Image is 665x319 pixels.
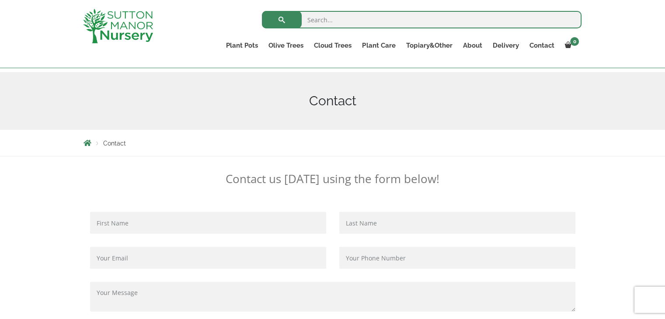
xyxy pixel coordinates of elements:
[262,11,581,28] input: Search...
[339,212,575,234] input: Last Name
[83,9,153,43] img: logo
[90,212,326,234] input: First Name
[559,39,581,52] a: 0
[309,39,357,52] a: Cloud Trees
[357,39,400,52] a: Plant Care
[221,39,263,52] a: Plant Pots
[570,37,579,46] span: 0
[339,247,575,269] input: Your Phone Number
[84,172,582,186] p: Contact us [DATE] using the form below!
[263,39,309,52] a: Olive Trees
[524,39,559,52] a: Contact
[103,140,126,147] span: Contact
[84,93,582,109] h1: Contact
[400,39,457,52] a: Topiary&Other
[84,139,582,146] nav: Breadcrumbs
[487,39,524,52] a: Delivery
[90,247,326,269] input: Your Email
[457,39,487,52] a: About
